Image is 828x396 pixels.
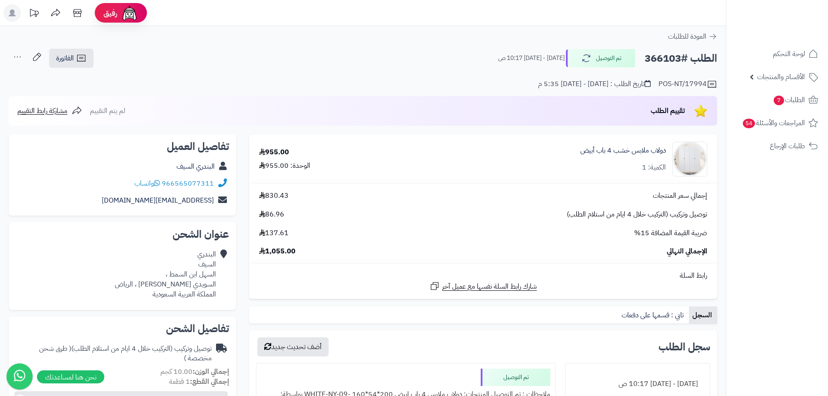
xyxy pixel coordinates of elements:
[16,323,229,334] h2: تفاصيل الشحن
[732,113,823,133] a: المراجعات والأسئلة54
[193,366,229,377] strong: إجمالي الوزن:
[618,306,689,324] a: تابي : قسمها على دفعات
[580,146,666,156] a: دولاب ملابس خشب 4 باب أبيض
[16,229,229,240] h2: عنوان الشحن
[538,79,651,89] div: تاريخ الطلب : [DATE] - [DATE] 5:35 م
[651,106,685,116] span: تقييم الطلب
[169,376,229,387] small: 1 قطعة
[481,369,550,386] div: تم التوصيل
[732,136,823,156] a: طلبات الإرجاع
[176,161,215,172] a: البندري السيف
[743,119,755,128] span: 54
[774,96,784,105] span: 7
[667,246,707,256] span: الإجمالي النهائي
[115,250,216,299] div: البندري السيف السهل ابن السمط ، السويدي [PERSON_NAME] ، الرياض المملكة العربية السعودية
[658,79,717,90] div: POS-NT/17994
[769,7,820,25] img: logo-2.png
[134,178,160,189] a: واتساب
[259,228,289,238] span: 137.61
[162,178,214,189] a: 966565077311
[634,228,707,238] span: ضريبة القيمة المضافة 15%
[17,106,82,116] a: مشاركة رابط التقييم
[16,344,212,364] div: توصيل وتركيب (التركيب خلال 4 ايام من استلام الطلب)
[90,106,125,116] span: لم يتم التقييم
[668,31,717,42] a: العودة للطلبات
[259,191,289,201] span: 830.43
[103,8,117,18] span: رفيق
[259,147,289,157] div: 955.00
[259,210,284,220] span: 86.96
[770,140,805,152] span: طلبات الإرجاع
[102,195,214,206] a: [EMAIL_ADDRESS][DOMAIN_NAME]
[773,48,805,60] span: لوحة التحكم
[571,376,705,393] div: [DATE] - [DATE] 10:17 ص
[259,246,296,256] span: 1,055.00
[23,4,45,24] a: تحديثات المنصة
[56,53,74,63] span: الفاتورة
[190,376,229,387] strong: إجمالي القطع:
[732,43,823,64] a: لوحة التحكم
[732,90,823,110] a: الطلبات7
[668,31,706,42] span: العودة للطلبات
[253,271,714,281] div: رابط السلة
[642,163,666,173] div: الكمية: 1
[757,71,805,83] span: الأقسام والمنتجات
[16,141,229,152] h2: تفاصيل العميل
[160,366,229,377] small: 10.00 كجم
[567,210,707,220] span: توصيل وتركيب (التركيب خلال 4 ايام من استلام الطلب)
[653,191,707,201] span: إجمالي سعر المنتجات
[259,161,310,171] div: الوحدة: 955.00
[673,142,707,176] img: 1751790847-1-90x90.jpg
[429,281,537,292] a: شارك رابط السلة نفسها مع عميل آخر
[742,117,805,129] span: المراجعات والأسئلة
[39,343,212,364] span: ( طرق شحن مخصصة )
[442,282,537,292] span: شارك رابط السلة نفسها مع عميل آخر
[17,106,67,116] span: مشاركة رابط التقييم
[566,49,635,67] button: تم التوصيل
[121,4,138,22] img: ai-face.png
[645,50,717,67] h2: الطلب #366103
[658,342,710,352] h3: سجل الطلب
[257,337,329,356] button: أضف تحديث جديد
[498,54,565,63] small: [DATE] - [DATE] 10:17 ص
[49,49,93,68] a: الفاتورة
[689,306,717,324] a: السجل
[773,94,805,106] span: الطلبات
